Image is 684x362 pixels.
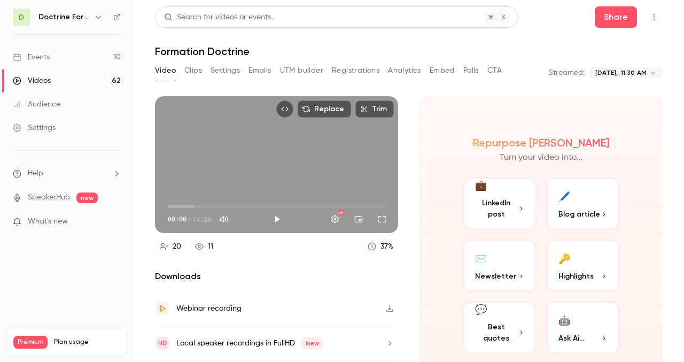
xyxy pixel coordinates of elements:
[475,197,518,220] span: LinkedIn post
[108,217,121,227] iframe: Noticeable Trigger
[213,209,235,230] button: Mute
[475,179,487,193] div: 💼
[266,209,287,230] button: Play
[500,151,583,164] p: Turn your video into...
[155,240,186,254] a: 20
[155,62,176,79] button: Video
[463,62,479,79] button: Polls
[298,101,351,118] button: Replace
[155,270,398,283] h2: Downloads
[595,6,637,28] button: Share
[168,214,211,224] div: 00:00
[276,101,293,118] button: Embed video
[332,62,379,79] button: Registrations
[324,209,346,230] button: Settings
[546,239,620,292] button: 🔑Highlights
[546,177,620,230] button: 🖊️Blog article
[168,214,186,224] span: 00:00
[164,12,271,23] div: Search for videos or events
[475,303,487,317] div: 💬
[462,239,537,292] button: ✉️Newsletter
[549,67,585,78] p: Streamed:
[13,336,48,349] span: Premium
[28,168,43,179] span: Help
[13,52,50,63] div: Events
[173,241,181,252] div: 20
[188,214,191,224] span: /
[13,168,121,179] li: help-dropdown-opener
[558,271,594,282] span: Highlights
[558,209,600,220] span: Blog article
[192,214,211,224] span: 14:20
[475,271,516,282] span: Newsletter
[155,45,663,58] h1: Formation Doctrine
[473,136,609,149] h2: Repurpose [PERSON_NAME]
[558,250,570,266] div: 🔑
[76,192,98,203] span: new
[190,240,218,254] a: 11
[301,337,323,350] span: New
[28,192,70,203] a: SpeakerHub
[646,9,663,26] button: Top Bar Actions
[475,250,487,266] div: ✉️
[487,62,502,79] button: CTA
[280,62,323,79] button: UTM builder
[248,62,271,79] button: Emails
[355,101,394,118] button: Trim
[338,210,344,215] div: HD
[371,209,393,230] button: Full screen
[19,12,24,23] span: D
[430,62,455,79] button: Embed
[558,188,570,204] div: 🖊️
[595,68,618,78] span: [DATE],
[363,240,398,254] a: 37%
[176,302,242,315] div: Webinar recording
[54,338,120,346] span: Plan usage
[621,68,647,78] span: 11:30 AM
[184,62,202,79] button: Clips
[13,75,51,86] div: Videos
[208,241,213,252] div: 11
[380,241,393,252] div: 37 %
[348,209,369,230] button: Turn on miniplayer
[546,301,620,355] button: 🤖Ask Ai...
[388,62,421,79] button: Analytics
[13,99,60,110] div: Audience
[13,122,56,133] div: Settings
[38,12,90,22] h6: Doctrine Formation Corporate
[176,337,323,350] div: Local speaker recordings in FullHD
[558,333,584,344] span: Ask Ai...
[462,177,537,230] button: 💼LinkedIn post
[28,216,68,227] span: What's new
[558,312,570,328] div: 🤖
[462,301,537,355] button: 💬Best quotes
[475,321,518,344] span: Best quotes
[211,62,240,79] button: Settings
